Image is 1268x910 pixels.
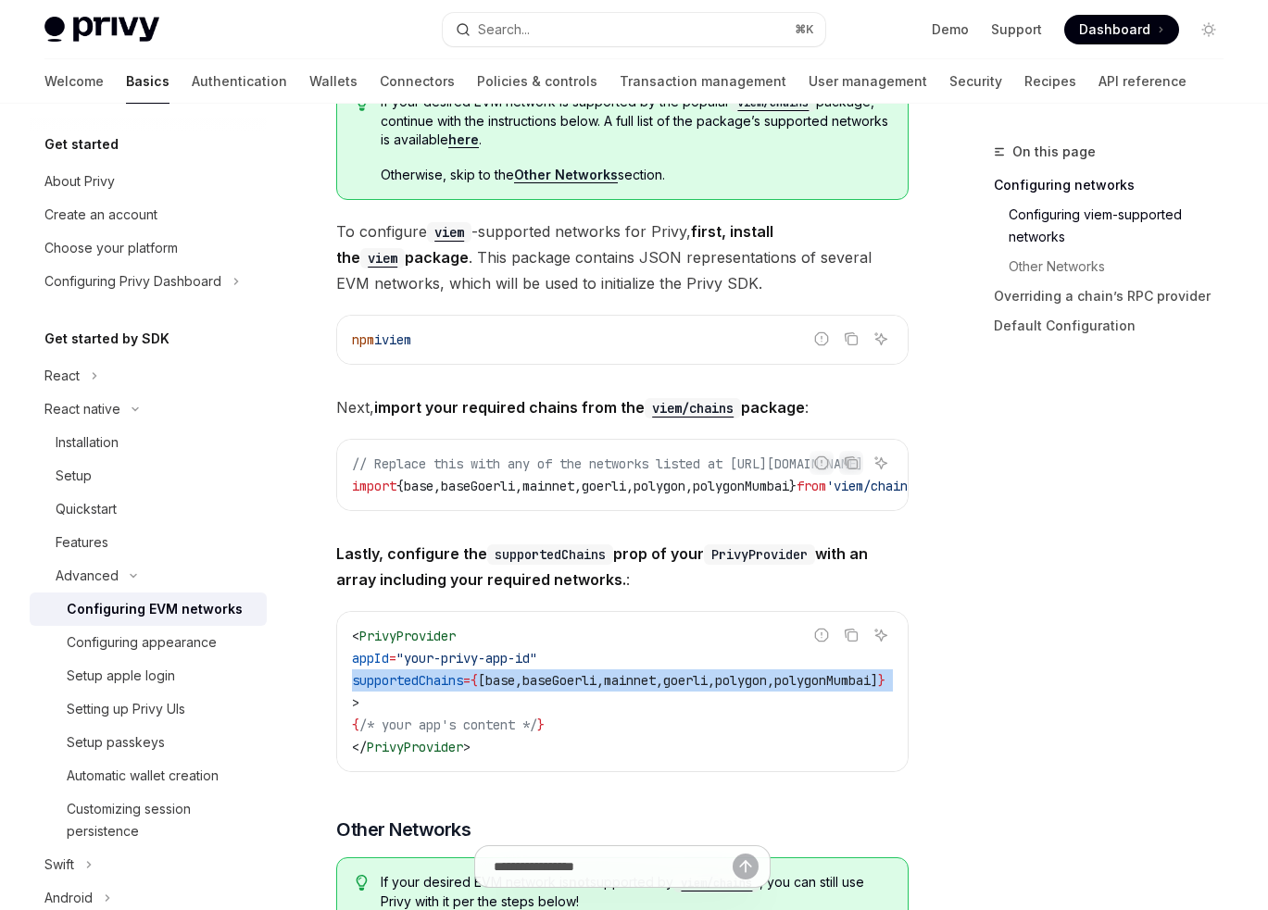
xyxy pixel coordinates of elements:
a: Setup [30,459,267,492]
a: User management [809,59,927,104]
span: goerli [663,672,708,689]
a: Recipes [1024,59,1076,104]
span: , [515,672,522,689]
span: To configure -supported networks for Privy, . This package contains JSON representations of sever... [336,218,909,296]
span: polygonMumbai [774,672,871,689]
a: API reference [1099,59,1186,104]
span: } [537,717,545,733]
a: About Privy [30,165,267,198]
h5: Get started [44,133,119,156]
button: Report incorrect code [810,623,834,647]
button: Toggle dark mode [1194,15,1224,44]
img: light logo [44,17,159,43]
span: // Replace this with any of the networks listed at [URL][DOMAIN_NAME] [352,455,863,472]
span: { [471,672,478,689]
code: viem [427,222,471,243]
a: Quickstart [30,492,267,526]
div: Installation [56,431,119,454]
a: Other Networks [514,167,618,183]
span: , [626,478,634,494]
a: Basics [126,59,169,104]
span: , [685,478,693,494]
span: ⌘ K [795,22,814,37]
a: Installation [30,426,267,459]
a: Configuring networks [994,170,1238,200]
span: /* your app's content */ [359,717,537,733]
span: Dashboard [1079,20,1150,39]
span: npm [352,331,374,348]
a: Setting up Privy UIs [30,692,267,726]
div: About Privy [44,170,115,193]
div: Choose your platform [44,237,178,259]
strong: import your required chains from the package [374,398,805,417]
div: Create an account [44,204,157,226]
a: Configuring appearance [30,626,267,659]
span: } [789,478,797,494]
a: Dashboard [1064,15,1179,44]
code: supportedChains [487,544,613,565]
span: viem [382,331,411,348]
a: viem [427,222,471,241]
div: Setup [56,465,92,487]
button: Toggle Swift section [30,848,267,881]
span: import [352,478,396,494]
a: Choose your platform [30,231,267,265]
span: { [396,478,404,494]
span: supportedChains [352,672,463,689]
button: Toggle Advanced section [30,559,267,592]
span: ] [871,672,878,689]
strong: Other Networks [514,167,618,182]
a: Support [991,20,1042,39]
span: appId [352,650,389,667]
input: Ask a question... [494,846,733,887]
span: , [515,478,522,494]
span: i [374,331,382,348]
div: Setup passkeys [67,731,165,754]
a: Demo [932,20,969,39]
a: Configuring EVM networks [30,592,267,626]
code: PrivyProvider [704,544,815,565]
code: viem [360,248,405,268]
span: mainnet [604,672,656,689]
a: Transaction management [620,59,786,104]
span: = [463,672,471,689]
div: React native [44,398,120,420]
a: here [448,131,479,148]
a: Security [949,59,1002,104]
div: Configuring appearance [67,631,217,654]
a: viem/chains [730,93,816,109]
a: Configuring viem-supported networks [994,200,1238,252]
span: , [433,478,441,494]
button: Open search [443,13,826,46]
button: Ask AI [869,451,893,475]
span: , [708,672,715,689]
span: [ [478,672,485,689]
span: < [352,628,359,644]
span: PrivyProvider [367,739,463,755]
span: } [878,672,885,689]
button: Report incorrect code [810,327,834,351]
a: Connectors [380,59,455,104]
div: Android [44,887,93,909]
span: On this page [1012,141,1096,163]
span: polygonMumbai [693,478,789,494]
div: Features [56,531,108,554]
span: polygon [715,672,767,689]
strong: Lastly, configure the prop of your with an array including your required networks. [336,544,868,589]
div: Customizing session persistence [67,798,256,842]
div: Automatic wallet creation [67,765,219,787]
a: Setup passkeys [30,726,267,759]
span: > [352,694,359,711]
span: Otherwise, skip to the section. [381,166,889,184]
a: viem [360,248,405,267]
span: 'viem/chains' [826,478,923,494]
a: Setup apple login [30,659,267,692]
a: Automatic wallet creation [30,759,267,792]
a: Policies & controls [477,59,597,104]
span: Next, : [336,394,909,420]
span: : [336,541,909,592]
span: Other Networks [336,817,471,842]
span: baseGoerli [522,672,596,689]
span: , [596,672,604,689]
div: Search... [478,19,530,41]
